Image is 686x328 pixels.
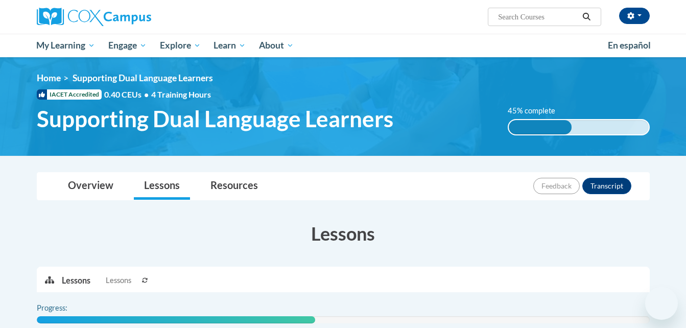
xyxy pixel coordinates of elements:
a: Engage [102,34,153,57]
span: Supporting Dual Language Learners [73,73,213,83]
a: Cox Campus [37,8,231,26]
a: Learn [207,34,252,57]
input: Search Courses [497,11,579,23]
span: 4 Training Hours [151,89,211,99]
button: Search [579,11,594,23]
a: Resources [200,173,268,200]
label: 45% complete [508,105,566,116]
a: Overview [58,173,124,200]
button: Feedback [533,178,580,194]
span: En español [608,40,651,51]
span: • [144,89,149,99]
a: About [252,34,300,57]
span: Supporting Dual Language Learners [37,105,393,132]
h3: Lessons [37,221,650,246]
button: Transcript [582,178,631,194]
div: Main menu [21,34,665,57]
div: 45% complete [509,120,572,134]
span: My Learning [36,39,95,52]
label: Progress: [37,302,96,314]
span: Explore [160,39,201,52]
span: IACET Accredited [37,89,102,100]
span: About [259,39,294,52]
span: Lessons [106,275,131,286]
p: Lessons [62,275,90,286]
a: En español [601,35,657,56]
a: Lessons [134,173,190,200]
a: Home [37,73,61,83]
span: 0.40 CEUs [104,89,151,100]
iframe: Button to launch messaging window [645,287,678,320]
img: Cox Campus [37,8,151,26]
a: Explore [153,34,207,57]
span: Learn [214,39,246,52]
span: Engage [108,39,147,52]
button: Account Settings [619,8,650,24]
a: My Learning [30,34,102,57]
